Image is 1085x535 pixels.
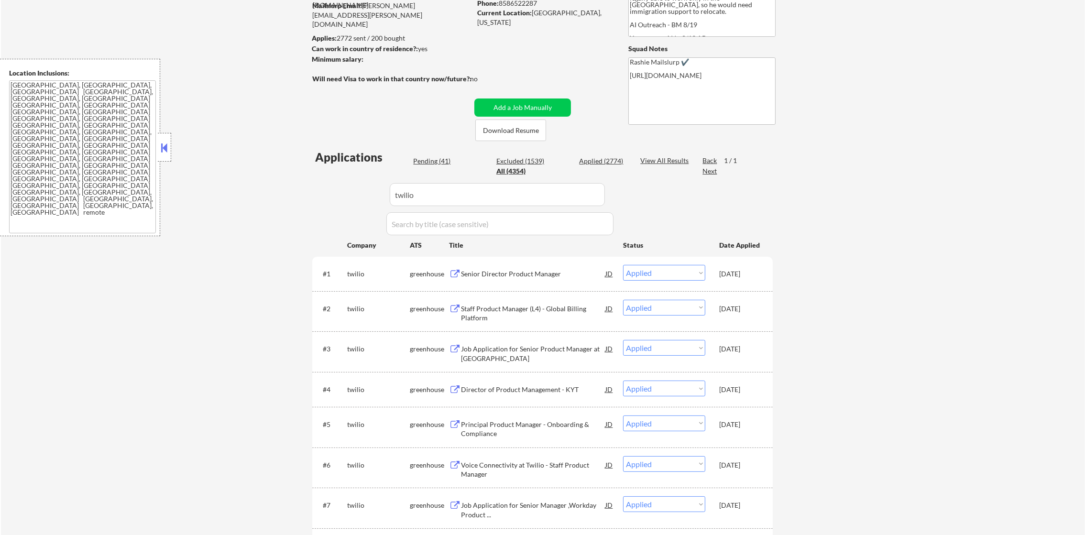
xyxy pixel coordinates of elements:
[719,501,761,510] div: [DATE]
[347,344,410,354] div: twilio
[410,304,449,314] div: greenhouse
[312,44,418,53] strong: Can work in country of residence?:
[312,55,363,63] strong: Minimum salary:
[719,344,761,354] div: [DATE]
[347,240,410,250] div: Company
[477,9,532,17] strong: Current Location:
[410,501,449,510] div: greenhouse
[323,501,340,510] div: #7
[461,304,605,323] div: Staff Product Manager (L4) - Global Billing Platform
[604,300,614,317] div: JD
[719,304,761,314] div: [DATE]
[719,240,761,250] div: Date Applied
[604,265,614,282] div: JD
[623,236,705,253] div: Status
[640,156,691,165] div: View All Results
[9,68,156,78] div: Location Inclusions:
[413,156,461,166] div: Pending (41)
[312,75,471,83] strong: Will need Visa to work in that country now/future?:
[410,460,449,470] div: greenhouse
[410,269,449,279] div: greenhouse
[410,344,449,354] div: greenhouse
[461,420,605,438] div: Principal Product Manager - Onboarding & Compliance
[323,269,340,279] div: #1
[410,385,449,394] div: greenhouse
[719,269,761,279] div: [DATE]
[315,152,410,163] div: Applications
[449,240,614,250] div: Title
[475,120,546,141] button: Download Resume
[719,385,761,394] div: [DATE]
[390,183,605,206] input: Search by company (case sensitive)
[323,385,340,394] div: #4
[386,212,614,235] input: Search by title (case sensitive)
[347,420,410,429] div: twilio
[347,269,410,279] div: twilio
[477,8,613,27] div: [GEOGRAPHIC_DATA], [US_STATE]
[461,385,605,394] div: Director of Product Management - KYT
[461,344,605,363] div: Job Application for Senior Product Manager at [GEOGRAPHIC_DATA]
[474,98,571,117] button: Add a Job Manually
[312,1,471,29] div: [PERSON_NAME][EMAIL_ADDRESS][PERSON_NAME][DOMAIN_NAME]
[604,340,614,357] div: JD
[410,420,449,429] div: greenhouse
[604,456,614,473] div: JD
[702,156,718,165] div: Back
[579,156,627,166] div: Applied (2774)
[461,501,605,519] div: Job Application for Senior Manager ,Workday Product ...
[410,240,449,250] div: ATS
[461,269,605,279] div: Senior Director Product Manager
[496,156,544,166] div: Excluded (1539)
[604,415,614,433] div: JD
[604,496,614,513] div: JD
[496,166,544,176] div: All (4354)
[312,33,471,43] div: 2772 sent / 200 bought
[323,344,340,354] div: #3
[347,304,410,314] div: twilio
[461,460,605,479] div: Voice Connectivity at Twilio - Staff Product Manager
[312,44,468,54] div: yes
[470,74,497,84] div: no
[323,460,340,470] div: #6
[323,304,340,314] div: #2
[719,420,761,429] div: [DATE]
[347,385,410,394] div: twilio
[724,156,746,165] div: 1 / 1
[604,381,614,398] div: JD
[323,420,340,429] div: #5
[312,1,362,10] strong: Mailslurp Email:
[347,501,410,510] div: twilio
[628,44,776,54] div: Squad Notes
[312,34,337,42] strong: Applies:
[347,460,410,470] div: twilio
[702,166,718,176] div: Next
[719,460,761,470] div: [DATE]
